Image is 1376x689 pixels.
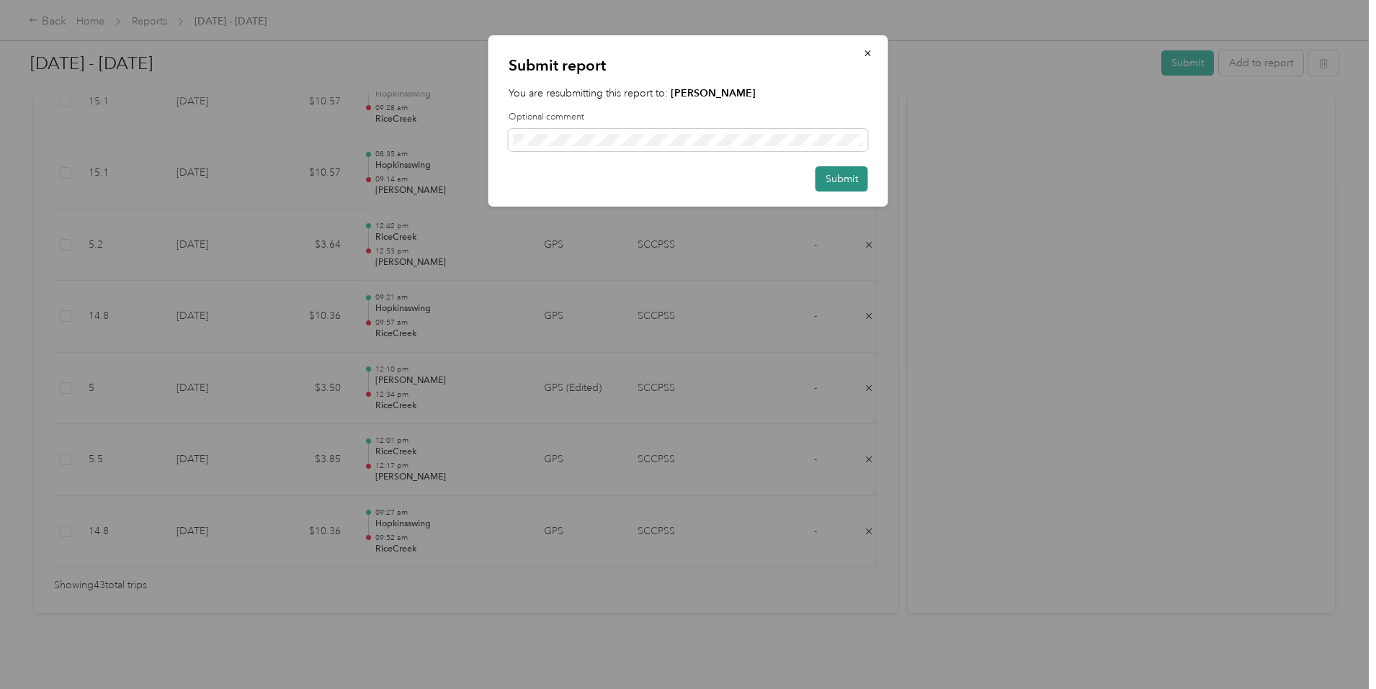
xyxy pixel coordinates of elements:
p: Submit report [509,55,868,76]
label: Optional comment [509,111,868,124]
iframe: Everlance-gr Chat Button Frame [1295,608,1376,689]
p: You are resubmitting this report to: [509,86,868,101]
strong: [PERSON_NAME] [671,87,756,99]
button: Submit [816,166,868,192]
